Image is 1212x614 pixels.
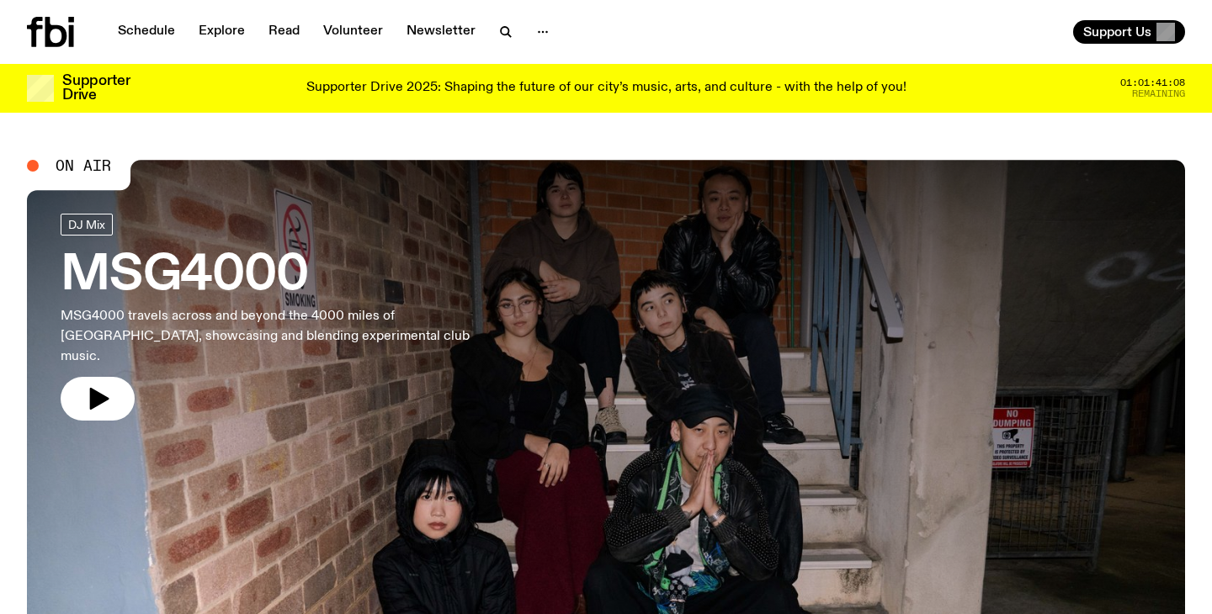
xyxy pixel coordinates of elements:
p: Supporter Drive 2025: Shaping the future of our city’s music, arts, and culture - with the help o... [306,81,906,96]
span: 01:01:41:08 [1120,78,1185,87]
a: Schedule [108,20,185,44]
a: Read [258,20,310,44]
a: Explore [189,20,255,44]
a: MSG4000MSG4000 travels across and beyond the 4000 miles of [GEOGRAPHIC_DATA], showcasing and blen... [61,214,492,421]
span: Support Us [1083,24,1151,40]
p: MSG4000 travels across and beyond the 4000 miles of [GEOGRAPHIC_DATA], showcasing and blending ex... [61,306,492,367]
h3: Supporter Drive [62,74,130,103]
span: On Air [56,158,111,173]
a: DJ Mix [61,214,113,236]
button: Support Us [1073,20,1185,44]
a: Volunteer [313,20,393,44]
a: Newsletter [396,20,486,44]
span: Remaining [1132,89,1185,98]
span: DJ Mix [68,218,105,230]
h3: MSG4000 [61,252,492,299]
